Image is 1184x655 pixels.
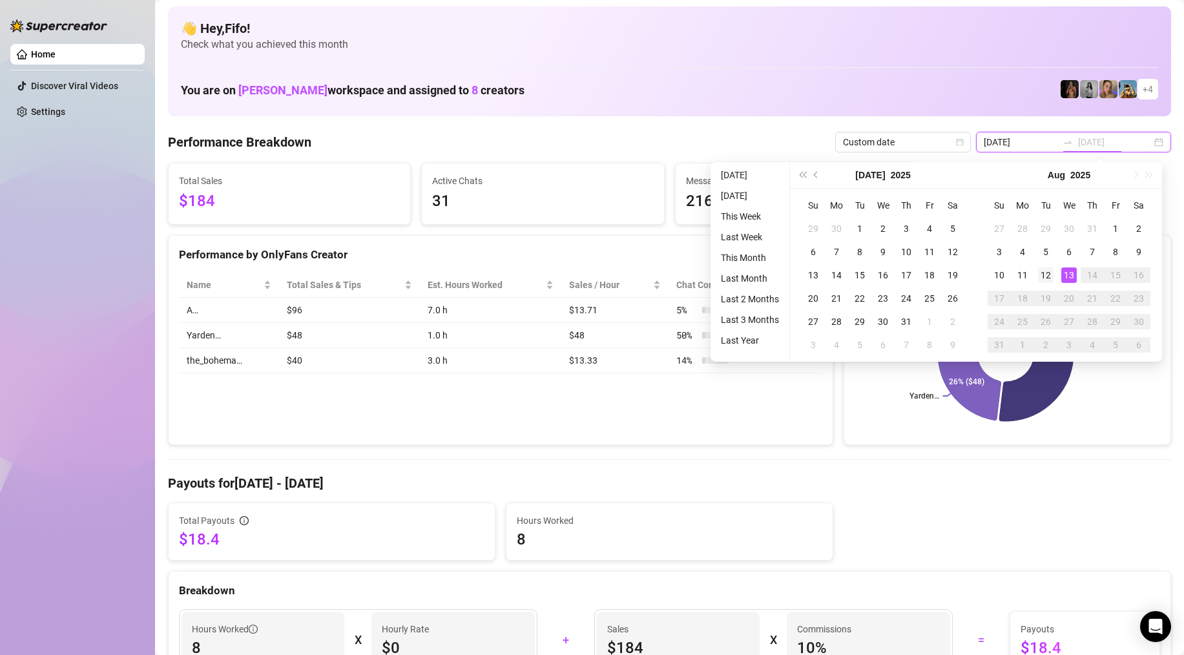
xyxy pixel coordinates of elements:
[895,264,918,287] td: 2025-07-17
[918,240,941,264] td: 2025-07-11
[805,221,821,236] div: 29
[805,314,821,329] div: 27
[517,529,822,550] span: 8
[988,264,1011,287] td: 2025-08-10
[875,314,891,329] div: 30
[1104,310,1127,333] td: 2025-08-29
[805,337,821,353] div: 3
[875,244,891,260] div: 9
[1127,240,1150,264] td: 2025-08-09
[871,333,895,357] td: 2025-08-06
[1061,80,1079,98] img: the_bohema
[420,348,561,373] td: 3.0 h
[1081,333,1104,357] td: 2025-09-04
[825,194,848,217] th: Mo
[686,189,907,214] span: 216
[179,298,279,323] td: A…
[1015,314,1030,329] div: 25
[945,267,961,283] div: 19
[1127,287,1150,310] td: 2025-08-23
[898,337,914,353] div: 7
[918,264,941,287] td: 2025-07-18
[802,194,825,217] th: Su
[871,287,895,310] td: 2025-07-23
[1057,310,1081,333] td: 2025-08-27
[855,162,885,188] button: Choose a month
[181,37,1158,52] span: Check what you achieved this month
[802,240,825,264] td: 2025-07-06
[1108,314,1123,329] div: 29
[181,83,524,98] h1: You are on workspace and assigned to creators
[1078,135,1152,149] input: End date
[1061,337,1077,353] div: 3
[918,217,941,240] td: 2025-07-04
[432,174,653,188] span: Active Chats
[249,625,258,634] span: info-circle
[988,240,1011,264] td: 2025-08-03
[1034,240,1057,264] td: 2025-08-05
[1038,314,1054,329] div: 26
[1127,333,1150,357] td: 2025-09-06
[1057,333,1081,357] td: 2025-09-03
[922,314,937,329] div: 1
[355,630,361,650] div: X
[279,323,420,348] td: $48
[956,138,964,146] span: calendar
[1081,310,1104,333] td: 2025-08-28
[895,310,918,333] td: 2025-07-31
[168,474,1171,492] h4: Payouts for [DATE] - [DATE]
[1085,221,1100,236] div: 31
[1108,337,1123,353] div: 5
[941,194,964,217] th: Sa
[992,221,1007,236] div: 27
[918,333,941,357] td: 2025-08-08
[179,529,484,550] span: $18.4
[472,83,478,97] span: 8
[179,189,400,214] span: $184
[988,310,1011,333] td: 2025-08-24
[770,630,776,650] div: X
[31,81,118,91] a: Discover Viral Videos
[1034,194,1057,217] th: Tu
[1104,194,1127,217] th: Fr
[1131,267,1147,283] div: 16
[716,312,784,327] li: Last 3 Months
[941,264,964,287] td: 2025-07-19
[1057,264,1081,287] td: 2025-08-13
[941,333,964,357] td: 2025-08-09
[1057,194,1081,217] th: We
[1034,310,1057,333] td: 2025-08-26
[31,49,56,59] a: Home
[852,221,867,236] div: 1
[829,291,844,306] div: 21
[1099,80,1117,98] img: Cherry
[561,298,669,323] td: $13.71
[848,194,871,217] th: Tu
[669,273,822,298] th: Chat Conversion
[898,291,914,306] div: 24
[992,337,1007,353] div: 31
[192,622,258,636] span: Hours Worked
[1057,240,1081,264] td: 2025-08-06
[279,348,420,373] td: $40
[279,298,420,323] td: $96
[852,267,867,283] div: 15
[1104,240,1127,264] td: 2025-08-08
[1015,337,1030,353] div: 1
[1127,194,1150,217] th: Sa
[809,162,824,188] button: Previous month (PageUp)
[1011,287,1034,310] td: 2025-08-18
[1034,333,1057,357] td: 2025-09-02
[1131,244,1147,260] div: 9
[988,287,1011,310] td: 2025-08-17
[420,323,561,348] td: 1.0 h
[1011,310,1034,333] td: 2025-08-25
[852,244,867,260] div: 8
[179,174,400,188] span: Total Sales
[432,189,653,214] span: 31
[852,337,867,353] div: 5
[898,221,914,236] div: 3
[802,333,825,357] td: 2025-08-03
[898,267,914,283] div: 17
[716,291,784,307] li: Last 2 Months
